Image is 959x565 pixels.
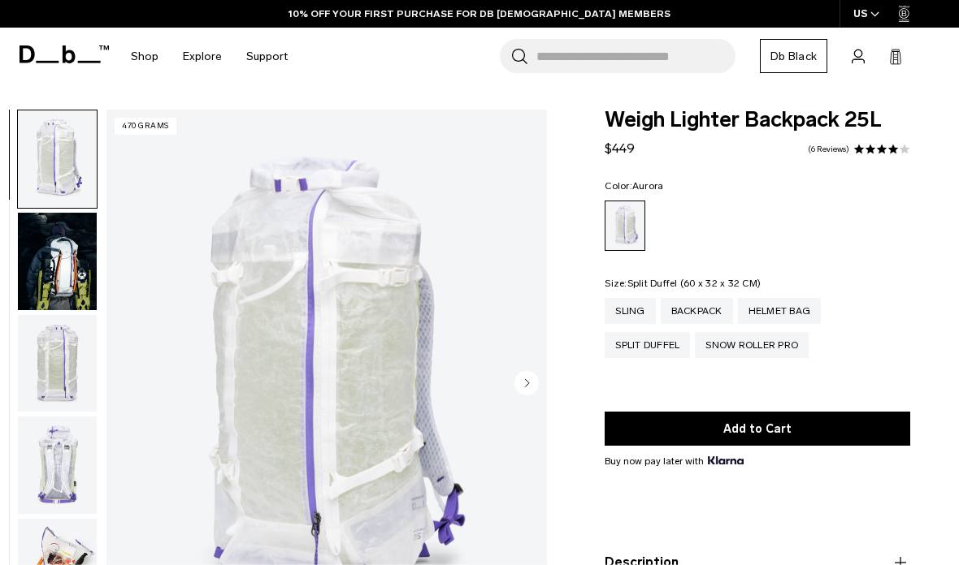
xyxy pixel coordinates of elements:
[808,145,849,153] a: 6 reviews
[246,28,288,85] a: Support
[18,416,97,514] img: Weigh_Lighter_Backpack_25L_3.png
[605,110,910,131] span: Weigh Lighter Backpack 25L
[17,314,98,413] button: Weigh_Lighter_Backpack_25L_2.png
[605,298,655,324] a: Sling
[605,181,663,191] legend: Color:
[661,298,733,324] a: Backpack
[289,6,670,21] a: 10% OFF YOUR FIRST PURCHASE FOR DB [DEMOGRAPHIC_DATA] MEMBERS
[605,454,743,468] span: Buy now pay later with
[738,298,822,324] a: Helmet Bag
[632,180,664,192] span: Aurora
[119,28,300,85] nav: Main Navigation
[627,278,762,289] span: Split Duffel (60 x 32 x 32 CM)
[605,278,761,288] legend: Size:
[605,201,645,251] a: Aurora
[514,370,539,398] button: Next slide
[115,118,176,135] p: 470 grams
[18,213,97,310] img: Weigh_Lighter_Backpack_25L_Lifestyle_new.png
[17,212,98,311] button: Weigh_Lighter_Backpack_25L_Lifestyle_new.png
[183,28,222,85] a: Explore
[18,315,97,412] img: Weigh_Lighter_Backpack_25L_2.png
[605,140,635,156] span: $449
[760,39,827,73] a: Db Black
[17,110,98,209] button: Weigh_Lighter_Backpack_25L_1.png
[17,416,98,515] button: Weigh_Lighter_Backpack_25L_3.png
[605,332,690,358] a: Split Duffel
[605,412,910,446] button: Add to Cart
[695,332,809,358] a: Snow Roller Pro
[708,456,743,464] img: {"height" => 20, "alt" => "Klarna"}
[18,110,97,208] img: Weigh_Lighter_Backpack_25L_1.png
[131,28,158,85] a: Shop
